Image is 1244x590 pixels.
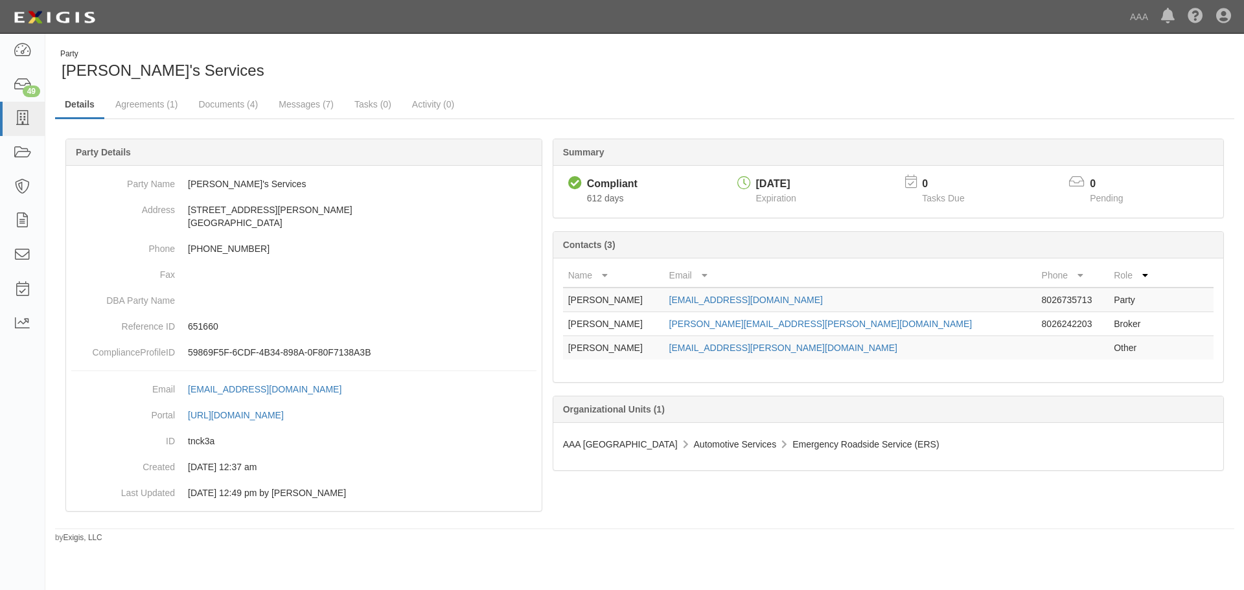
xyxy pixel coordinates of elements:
a: [URL][DOMAIN_NAME] [188,410,298,420]
dt: Last Updated [71,480,175,499]
a: AAA [1123,4,1155,30]
a: Agreements (1) [106,91,187,117]
td: [PERSON_NAME] [563,288,664,312]
img: logo-5460c22ac91f19d4615b14bd174203de0afe785f0fc80cf4dbbc73dc1793850b.png [10,6,99,29]
td: Party [1109,288,1162,312]
dt: DBA Party Name [71,288,175,307]
b: Summary [563,147,605,157]
a: Messages (7) [269,91,343,117]
td: [PERSON_NAME] [563,336,664,360]
dt: Created [71,454,175,473]
i: Compliant [568,177,582,190]
p: 0 [922,177,980,192]
dt: Portal [71,402,175,422]
dd: 03/10/2023 12:37 am [71,454,536,480]
td: 8026735713 [1037,288,1109,312]
span: Tasks Due [922,193,964,203]
span: Expiration [756,193,796,203]
dt: Phone [71,236,175,255]
p: 59869F5F-6CDF-4B34-898A-0F80F7138A3B [188,346,536,359]
div: Party [60,49,264,60]
dd: tnck3a [71,428,536,454]
div: Carrara's Services [55,49,635,82]
dd: [STREET_ADDRESS][PERSON_NAME] [GEOGRAPHIC_DATA] [71,197,536,236]
dd: [PHONE_NUMBER] [71,236,536,262]
a: [EMAIL_ADDRESS][DOMAIN_NAME] [669,295,823,305]
dt: Address [71,197,175,216]
dt: Reference ID [71,313,175,333]
span: Pending [1090,193,1123,203]
td: [PERSON_NAME] [563,312,664,336]
span: Automotive Services [694,439,777,449]
div: [EMAIL_ADDRESS][DOMAIN_NAME] [188,383,341,396]
dd: [PERSON_NAME]'s Services [71,171,536,197]
p: 651660 [188,320,536,333]
a: Tasks (0) [345,91,401,117]
p: 0 [1090,177,1139,192]
small: by [55,532,102,543]
dd: 04/22/2024 12:49 pm by Benjamin Tully [71,480,536,506]
a: [EMAIL_ADDRESS][DOMAIN_NAME] [188,384,356,394]
dt: ComplianceProfileID [71,339,175,359]
i: Help Center - Complianz [1188,9,1203,25]
th: Name [563,264,664,288]
td: 8026242203 [1037,312,1109,336]
b: Contacts (3) [563,240,616,250]
td: Other [1109,336,1162,360]
b: Party Details [76,147,131,157]
th: Phone [1037,264,1109,288]
dt: Email [71,376,175,396]
dt: ID [71,428,175,448]
a: [EMAIL_ADDRESS][PERSON_NAME][DOMAIN_NAME] [669,343,897,353]
th: Email [664,264,1037,288]
span: Emergency Roadside Service (ERS) [792,439,939,449]
a: Documents (4) [189,91,268,117]
div: 49 [23,85,40,97]
td: Broker [1109,312,1162,336]
th: Role [1109,264,1162,288]
div: Compliant [587,177,638,192]
dt: Party Name [71,171,175,190]
div: [DATE] [756,177,796,192]
dt: Fax [71,262,175,281]
span: [PERSON_NAME]'s Services [62,62,264,79]
span: Since 01/22/2024 [587,193,624,203]
span: AAA [GEOGRAPHIC_DATA] [563,439,678,449]
a: Exigis, LLC [63,533,102,542]
a: [PERSON_NAME][EMAIL_ADDRESS][PERSON_NAME][DOMAIN_NAME] [669,319,973,329]
a: Details [55,91,104,119]
a: Activity (0) [402,91,464,117]
b: Organizational Units (1) [563,404,665,414]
